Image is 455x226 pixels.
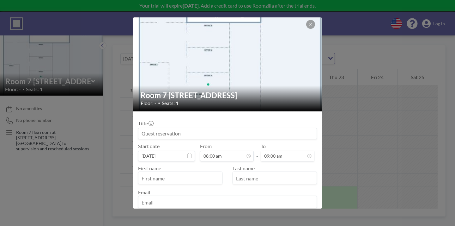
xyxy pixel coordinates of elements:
[138,120,153,127] label: Title
[141,91,315,100] h2: Room 7 [STREET_ADDRESS]
[233,173,317,184] input: Last name
[162,100,179,106] span: Seats: 1
[138,165,161,171] label: First name
[138,143,160,149] label: Start date
[138,189,150,195] label: Email
[256,145,258,159] span: -
[233,165,255,171] label: Last name
[141,100,156,106] span: Floor: -
[158,101,160,105] span: •
[138,173,222,184] input: First name
[138,197,317,208] input: Email
[200,143,212,149] label: From
[138,128,317,139] input: Guest reservation
[261,143,266,149] label: To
